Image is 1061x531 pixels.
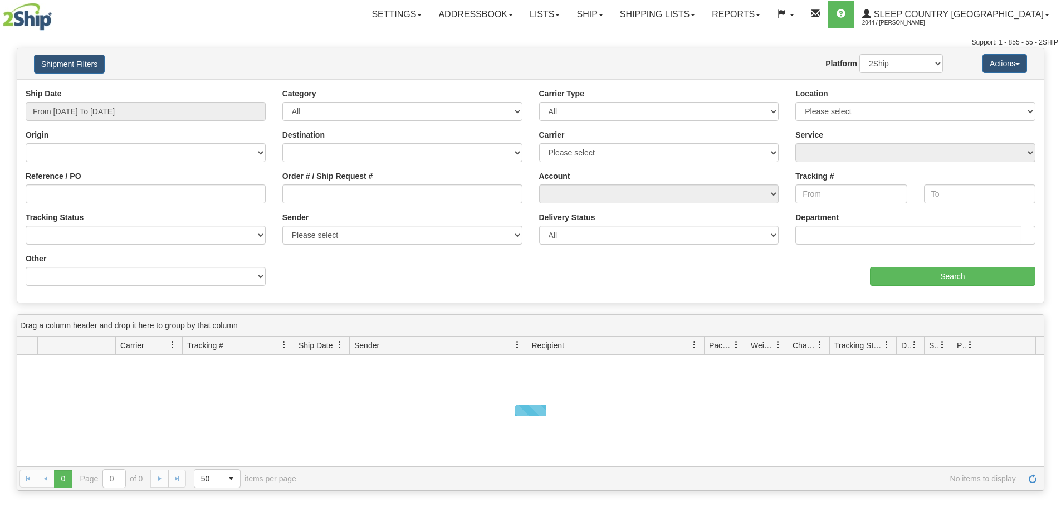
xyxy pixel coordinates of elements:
a: Recipient filter column settings [685,335,704,354]
span: Ship Date [299,340,333,351]
span: Carrier [120,340,144,351]
label: Ship Date [26,88,62,99]
span: Charge [793,340,816,351]
span: 50 [201,473,216,484]
a: Carrier filter column settings [163,335,182,354]
label: Platform [825,58,857,69]
span: items per page [194,469,296,488]
span: Page 0 [54,470,72,488]
label: Destination [282,129,325,140]
a: Sender filter column settings [508,335,527,354]
span: Shipment Issues [929,340,938,351]
button: Actions [982,54,1027,73]
a: Addressbook [430,1,521,28]
span: Page of 0 [80,469,143,488]
span: Recipient [532,340,564,351]
span: Pickup Status [957,340,966,351]
label: Order # / Ship Request # [282,170,373,182]
div: Support: 1 - 855 - 55 - 2SHIP [3,38,1058,47]
label: Carrier [539,129,565,140]
a: Weight filter column settings [769,335,788,354]
span: Delivery Status [901,340,911,351]
span: Packages [709,340,732,351]
div: grid grouping header [17,315,1044,337]
label: Tracking Status [26,212,84,223]
a: Shipment Issues filter column settings [933,335,952,354]
input: To [924,184,1035,203]
label: Service [795,129,823,140]
span: select [222,470,240,488]
a: Charge filter column settings [810,335,829,354]
span: Tracking Status [834,340,883,351]
a: Tracking # filter column settings [275,335,294,354]
a: Tracking Status filter column settings [877,335,896,354]
label: Delivery Status [539,212,595,223]
input: From [795,184,907,203]
span: Tracking # [187,340,223,351]
a: Sleep Country [GEOGRAPHIC_DATA] 2044 / [PERSON_NAME] [854,1,1058,28]
label: Department [795,212,839,223]
a: Packages filter column settings [727,335,746,354]
span: 2044 / [PERSON_NAME] [862,17,946,28]
a: Delivery Status filter column settings [905,335,924,354]
label: Origin [26,129,48,140]
a: Settings [363,1,430,28]
span: Weight [751,340,774,351]
label: Location [795,88,828,99]
a: Reports [703,1,769,28]
label: Other [26,253,46,264]
span: Page sizes drop down [194,469,241,488]
a: Pickup Status filter column settings [961,335,980,354]
label: Tracking # [795,170,834,182]
label: Carrier Type [539,88,584,99]
label: Sender [282,212,309,223]
a: Ship [568,1,611,28]
a: Lists [521,1,568,28]
img: logo2044.jpg [3,3,52,31]
label: Reference / PO [26,170,81,182]
a: Shipping lists [612,1,703,28]
a: Refresh [1024,470,1042,488]
label: Category [282,88,316,99]
button: Shipment Filters [34,55,105,74]
span: Sender [354,340,379,351]
span: Sleep Country [GEOGRAPHIC_DATA] [871,9,1044,19]
iframe: chat widget [1035,208,1060,322]
label: Account [539,170,570,182]
span: No items to display [312,474,1016,483]
a: Ship Date filter column settings [330,335,349,354]
input: Search [870,267,1035,286]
